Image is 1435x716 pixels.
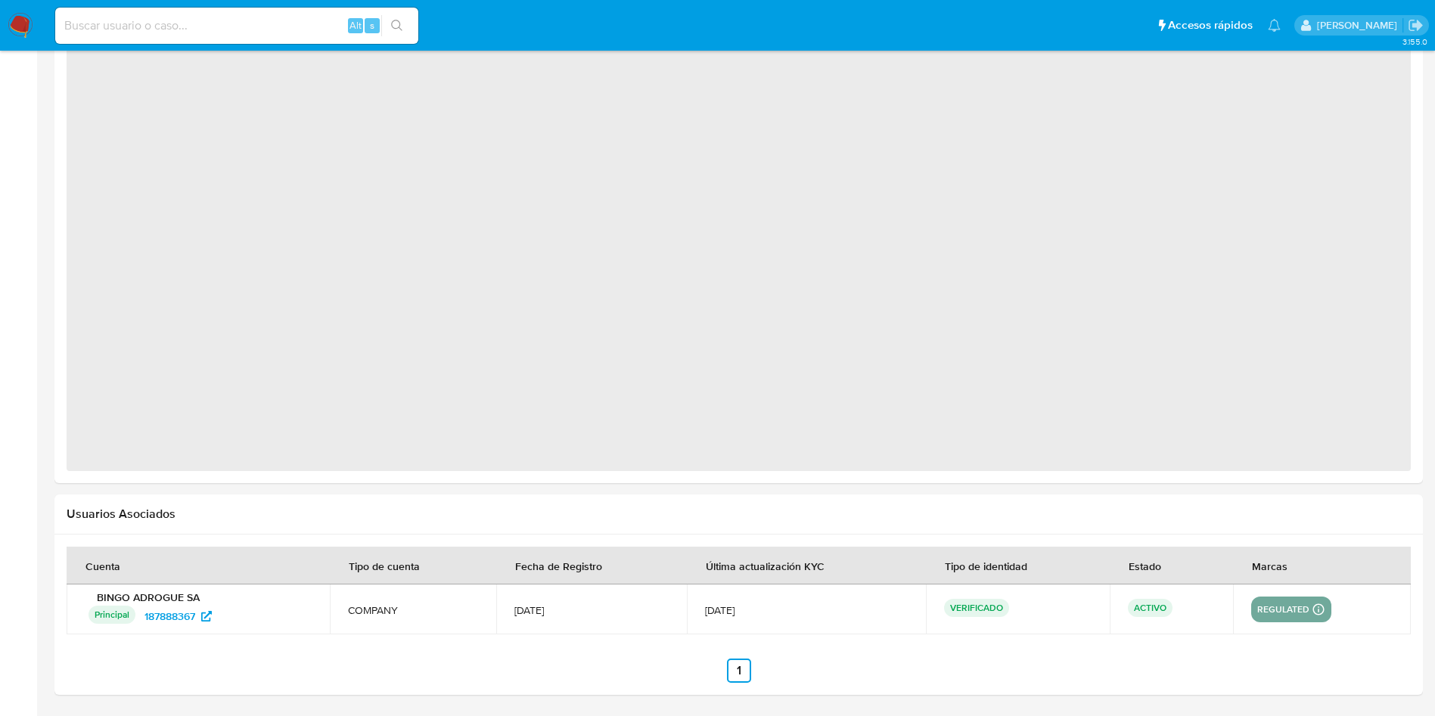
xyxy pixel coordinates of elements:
[349,18,362,33] span: Alt
[67,507,1411,522] h2: Usuarios Asociados
[1268,19,1281,32] a: Notificaciones
[1408,17,1424,33] a: Salir
[55,16,418,36] input: Buscar usuario o caso...
[1402,36,1427,48] span: 3.155.0
[370,18,374,33] span: s
[1317,18,1402,33] p: sandra.helbardt@mercadolibre.com
[381,15,412,36] button: search-icon
[1168,17,1253,33] span: Accesos rápidos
